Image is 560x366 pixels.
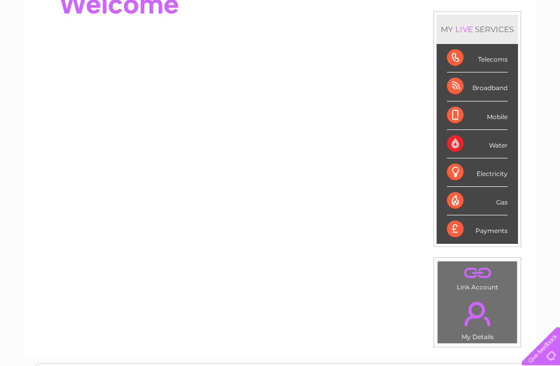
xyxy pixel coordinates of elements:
[432,44,464,52] a: Telecoms
[447,130,508,159] div: Water
[447,45,508,73] div: Telecoms
[440,296,514,332] a: .
[365,5,436,18] a: 0333 014 3131
[437,294,517,344] td: My Details
[491,44,516,52] a: Contact
[447,159,508,187] div: Electricity
[36,6,526,50] div: Clear Business is a trading name of Verastar Limited (registered in [GEOGRAPHIC_DATA] No. 3667643...
[437,15,518,45] div: MY SERVICES
[453,25,475,35] div: LIVE
[20,27,73,58] img: logo.png
[447,216,508,244] div: Payments
[403,44,426,52] a: Energy
[470,44,485,52] a: Blog
[447,73,508,101] div: Broadband
[377,44,397,52] a: Water
[526,44,550,52] a: Log out
[447,187,508,216] div: Gas
[447,102,508,130] div: Mobile
[437,261,517,294] td: Link Account
[440,265,514,283] a: .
